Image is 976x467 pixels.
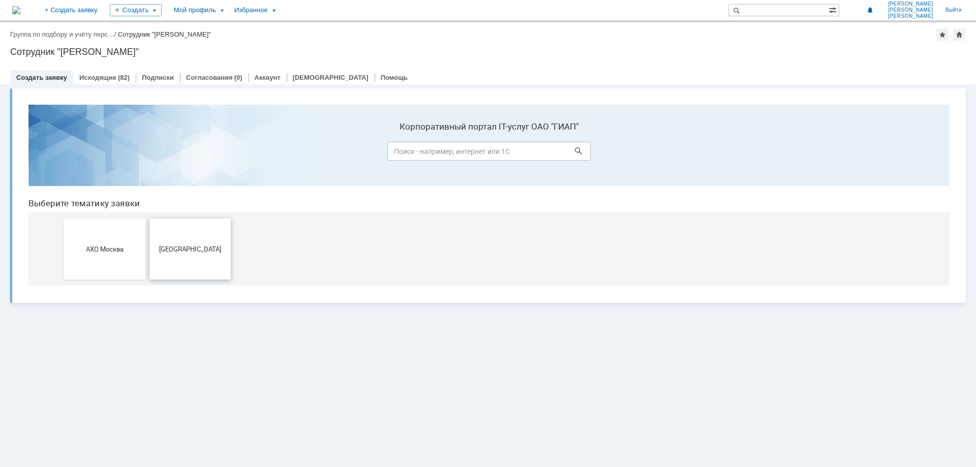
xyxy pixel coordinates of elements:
[234,74,242,81] div: (0)
[367,45,570,64] input: Поиск - например, интернет или 1С
[47,148,122,156] span: АХО Москва
[953,28,965,41] div: Сделать домашней страницей
[110,4,162,16] div: Создать
[12,6,20,14] a: Перейти на домашнюю страницу
[16,74,67,81] a: Создать заявку
[12,6,20,14] img: logo
[293,74,369,81] a: [DEMOGRAPHIC_DATA]
[888,7,933,13] span: [PERSON_NAME]
[129,122,210,183] button: [GEOGRAPHIC_DATA]
[888,13,933,19] span: [PERSON_NAME]
[936,28,949,41] div: Добавить в избранное
[10,30,118,38] div: /
[118,30,211,38] div: Сотрудник "[PERSON_NAME]"
[367,25,570,35] label: Корпоративный портал IT-услуг ОАО "ГИАП"
[118,74,130,81] div: (82)
[888,1,933,7] span: [PERSON_NAME]
[44,122,125,183] button: АХО Москва
[142,74,174,81] a: Подписки
[10,47,966,57] div: Сотрудник "[PERSON_NAME]"
[381,74,408,81] a: Помощь
[10,30,114,38] a: Группа по подбору и учёту перс…
[255,74,281,81] a: Аккаунт
[79,74,116,81] a: Исходящие
[186,74,233,81] a: Согласования
[829,5,839,14] span: Расширенный поиск
[132,148,207,156] span: [GEOGRAPHIC_DATA]
[8,102,929,112] header: Выберите тематику заявки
